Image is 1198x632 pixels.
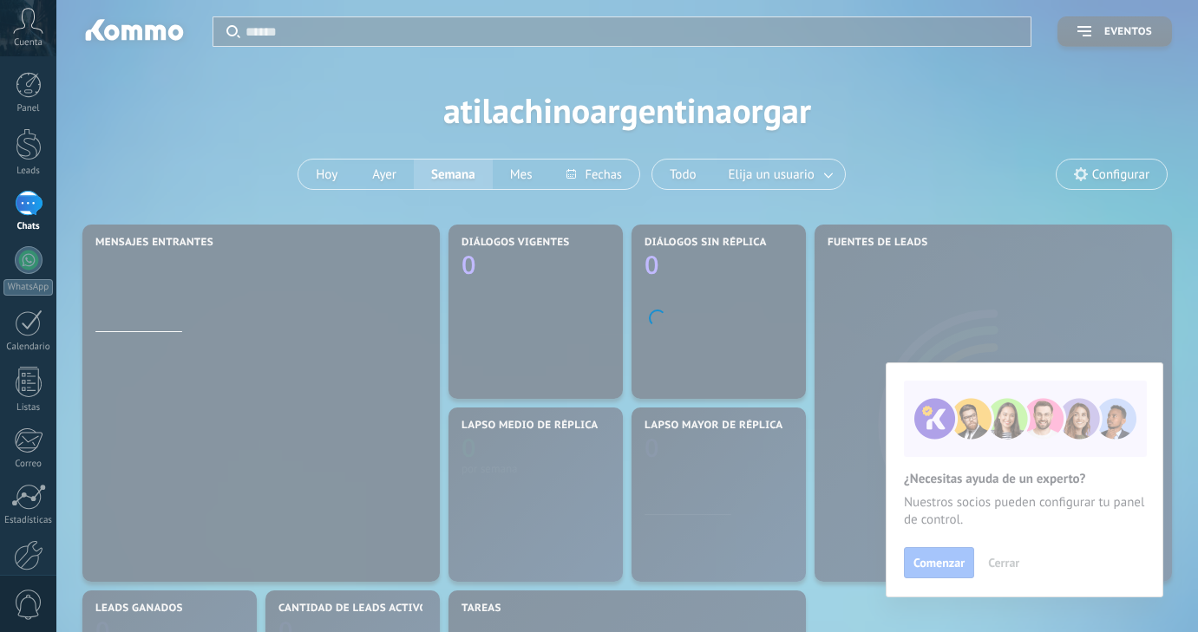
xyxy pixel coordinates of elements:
span: Cuenta [14,37,43,49]
div: Leads [3,166,54,177]
div: Correo [3,459,54,470]
div: Listas [3,402,54,414]
div: Calendario [3,342,54,353]
div: WhatsApp [3,279,53,296]
div: Estadísticas [3,515,54,526]
div: Panel [3,103,54,114]
div: Chats [3,221,54,232]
